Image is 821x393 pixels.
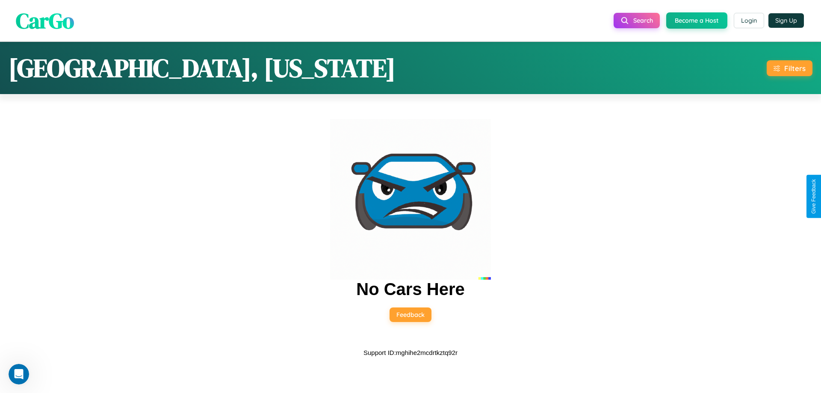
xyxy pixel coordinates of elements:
img: car [330,119,491,280]
button: Search [614,13,660,28]
p: Support ID: mghihe2mcdrtkztq92r [363,347,458,358]
div: Filters [784,64,806,73]
span: CarGo [16,6,74,35]
h2: No Cars Here [356,280,464,299]
button: Feedback [390,307,431,322]
button: Sign Up [768,13,804,28]
span: Search [633,17,653,24]
iframe: Intercom live chat [9,364,29,384]
div: Give Feedback [811,179,817,214]
h1: [GEOGRAPHIC_DATA], [US_STATE] [9,50,396,86]
button: Login [734,13,764,28]
button: Become a Host [666,12,727,29]
button: Filters [767,60,812,76]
